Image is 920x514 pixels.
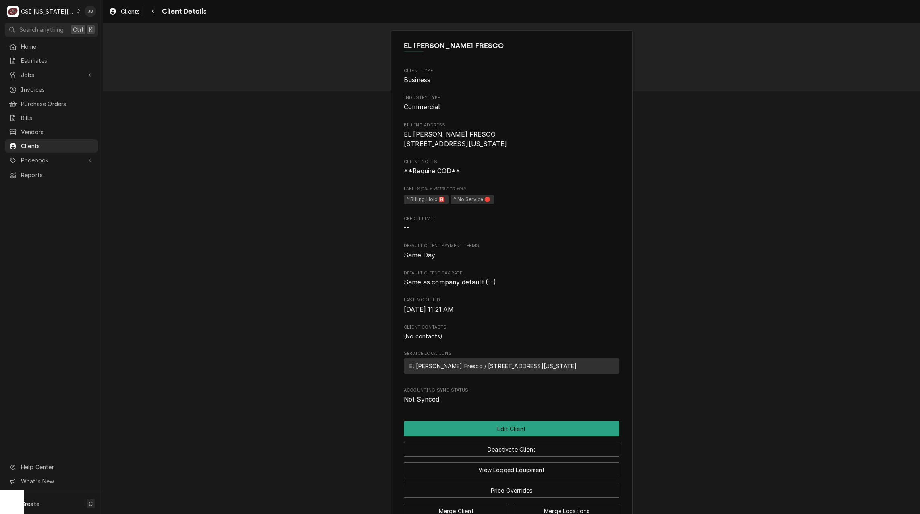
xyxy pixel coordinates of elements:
[404,95,619,101] span: Industry Type
[21,171,94,179] span: Reports
[85,6,96,17] div: JB
[404,194,619,206] span: [object Object]
[420,187,466,191] span: (Only Visible to You)
[404,159,619,176] div: Client Notes
[21,463,93,471] span: Help Center
[404,186,619,205] div: [object Object]
[21,7,74,16] div: CSI [US_STATE][GEOGRAPHIC_DATA]
[404,457,619,477] div: Button Group Row
[404,387,619,394] span: Accounting Sync Status
[404,270,619,287] div: Default Client Tax Rate
[5,475,98,488] a: Go to What's New
[5,460,98,474] a: Go to Help Center
[404,358,619,374] div: Service Location
[5,139,98,153] a: Clients
[5,23,98,37] button: Search anythingCtrlK
[409,362,577,370] span: El [PERSON_NAME] Fresco / [STREET_ADDRESS][US_STATE]
[404,224,409,232] span: --
[19,25,64,34] span: Search anything
[404,40,619,58] div: Client Information
[5,54,98,67] a: Estimates
[5,97,98,110] a: Purchase Orders
[21,142,94,150] span: Clients
[21,156,82,164] span: Pricebook
[404,95,619,112] div: Industry Type
[404,436,619,457] div: Button Group Row
[404,130,619,149] span: Billing Address
[404,216,619,222] span: Credit Limit
[5,153,98,167] a: Go to Pricebook
[5,68,98,81] a: Go to Jobs
[21,500,39,507] span: Create
[404,68,619,85] div: Client Type
[21,85,94,94] span: Invoices
[121,7,140,16] span: Clients
[404,251,619,260] span: Default Client Payment Terms
[404,306,454,313] span: [DATE] 11:21 AM
[404,223,619,233] span: Credit Limit
[89,499,93,508] span: C
[404,131,507,148] span: EL [PERSON_NAME] FRESCO [STREET_ADDRESS][US_STATE]
[404,350,619,377] div: Service Locations
[404,421,619,436] button: Edit Client
[404,195,449,205] span: ⁵ Billing Hold 🅱️
[404,421,619,436] div: Button Group Row
[21,99,94,108] span: Purchase Orders
[160,6,206,17] span: Client Details
[21,56,94,65] span: Estimates
[85,6,96,17] div: Joshua Bennett's Avatar
[404,242,619,249] span: Default Client Payment Terms
[404,350,619,357] span: Service Locations
[451,195,494,205] span: ⁵ No Service 🛑
[404,462,619,477] button: View Logged Equipment
[404,270,619,276] span: Default Client Tax Rate
[404,358,619,377] div: Service Locations List
[5,125,98,139] a: Vendors
[404,68,619,405] div: Detailed Information
[5,111,98,124] a: Bills
[5,83,98,96] a: Invoices
[404,166,619,176] span: Client Notes
[404,159,619,165] span: Client Notes
[147,5,160,18] button: Navigate back
[404,75,619,85] span: Client Type
[404,297,619,314] div: Last Modified
[404,395,619,404] span: Accounting Sync Status
[404,396,440,403] span: Not Synced
[404,122,619,128] span: Billing Address
[404,387,619,404] div: Accounting Sync Status
[21,477,93,485] span: What's New
[5,40,98,53] a: Home
[404,324,619,331] span: Client Contacts
[404,297,619,303] span: Last Modified
[404,442,619,457] button: Deactivate Client
[404,305,619,315] span: Last Modified
[5,168,98,182] a: Reports
[404,278,619,287] span: Default Client Tax Rate
[404,332,619,340] div: Client Contacts List
[404,103,440,111] span: Commercial
[404,278,496,286] span: Same as company default (--)
[404,477,619,498] div: Button Group Row
[404,216,619,233] div: Credit Limit
[7,6,19,17] div: CSI Kansas City's Avatar
[73,25,83,34] span: Ctrl
[21,42,94,51] span: Home
[404,68,619,74] span: Client Type
[21,70,82,79] span: Jobs
[404,324,619,340] div: Client Contacts
[404,40,619,51] span: Name
[404,186,619,192] span: Labels
[21,128,94,136] span: Vendors
[106,5,143,18] a: Clients
[404,242,619,260] div: Default Client Payment Terms
[89,25,93,34] span: K
[404,76,430,84] span: Business
[404,122,619,149] div: Billing Address
[404,483,619,498] button: Price Overrides
[404,251,435,259] span: Same Day
[404,102,619,112] span: Industry Type
[21,114,94,122] span: Bills
[7,6,19,17] div: C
